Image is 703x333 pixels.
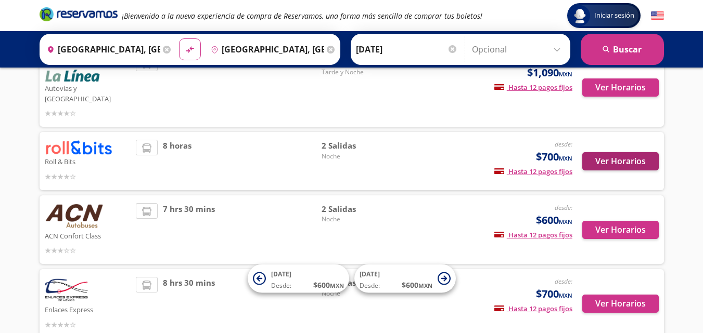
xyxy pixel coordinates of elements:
[360,281,380,290] span: Desde:
[354,264,456,293] button: [DATE]Desde:$600MXN
[322,203,394,215] span: 2 Salidas
[536,212,572,228] span: $600
[555,203,572,212] em: desde:
[207,36,324,62] input: Buscar Destino
[45,229,131,242] p: ACN Confort Class
[330,282,344,289] small: MXN
[402,279,432,290] span: $ 600
[45,277,88,303] img: Enlaces Express
[494,83,572,92] span: Hasta 12 pagos fijos
[163,56,191,119] span: 8 horas
[559,291,572,299] small: MXN
[590,10,638,21] span: Iniciar sesión
[360,270,380,278] span: [DATE]
[418,282,432,289] small: MXN
[582,78,659,97] button: Ver Horarios
[555,277,572,286] em: desde:
[581,34,664,65] button: Buscar
[651,9,664,22] button: English
[248,264,349,293] button: [DATE]Desde:$600MXN
[356,36,458,62] input: Elegir Fecha
[494,304,572,313] span: Hasta 12 pagos fijos
[122,11,482,21] em: ¡Bienvenido a la nueva experiencia de compra de Reservamos, una forma más sencilla de comprar tus...
[559,70,572,78] small: MXN
[559,154,572,162] small: MXN
[45,303,131,315] p: Enlaces Express
[322,68,394,77] span: Tarde y Noche
[555,140,572,149] em: desde:
[45,155,131,167] p: Roll & Bits
[582,221,659,239] button: Ver Horarios
[45,82,131,104] p: Autovías y [GEOGRAPHIC_DATA]
[536,149,572,165] span: $700
[40,6,118,22] i: Brand Logo
[536,286,572,302] span: $700
[582,295,659,313] button: Ver Horarios
[45,140,112,155] img: Roll & Bits
[494,167,572,176] span: Hasta 12 pagos fijos
[527,65,572,81] span: $1,090
[472,36,565,62] input: Opcional
[271,281,291,290] span: Desde:
[163,140,191,182] span: 8 horas
[45,203,104,229] img: ACN Confort Class
[322,152,394,161] span: Noche
[322,215,394,224] span: Noche
[313,279,344,290] span: $ 600
[559,218,572,225] small: MXN
[45,56,100,82] img: Autovías y La Línea
[322,289,394,298] span: Noche
[40,6,118,25] a: Brand Logo
[43,36,160,62] input: Buscar Origen
[322,140,394,152] span: 2 Salidas
[582,152,659,170] button: Ver Horarios
[271,270,291,278] span: [DATE]
[163,203,215,257] span: 7 hrs 30 mins
[494,230,572,239] span: Hasta 12 pagos fijos
[163,277,215,330] span: 8 hrs 30 mins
